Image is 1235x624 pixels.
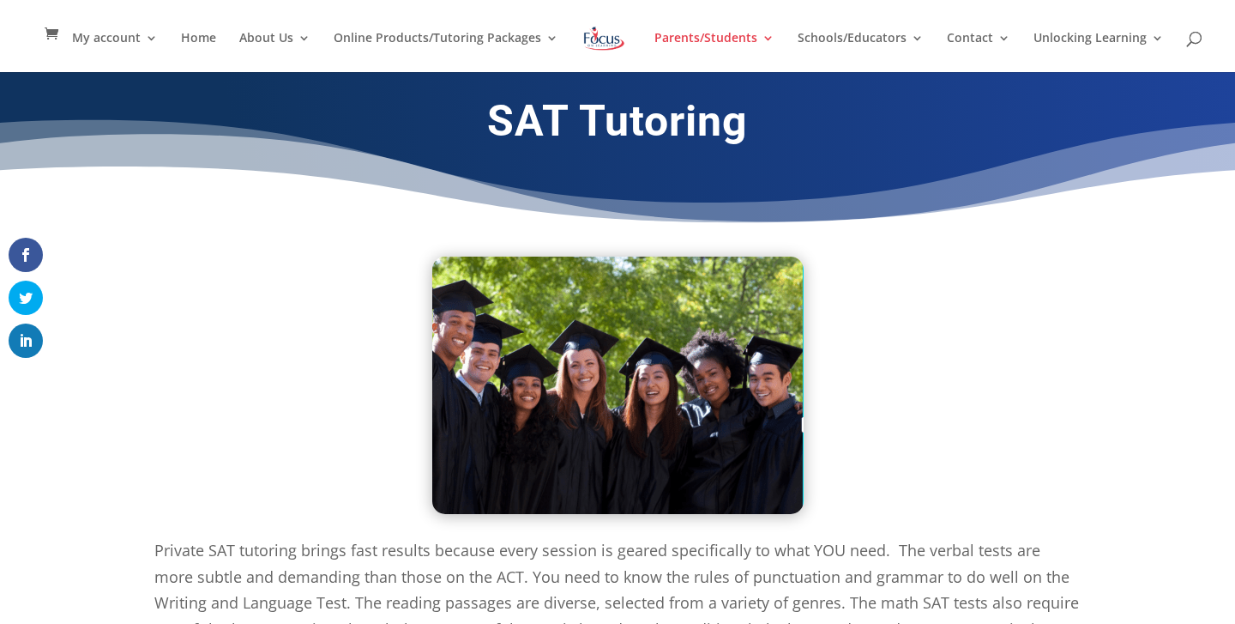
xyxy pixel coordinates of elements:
a: Unlocking Learning [1033,32,1164,72]
a: About Us [239,32,310,72]
a: Contact [947,32,1010,72]
a: Parents/Students [654,32,774,72]
img: Focus on Learning [581,23,626,54]
a: My account [72,32,158,72]
a: Schools/Educators [798,32,924,72]
h1: SAT Tutoring [154,95,1081,155]
img: Screen Shot 2020-09-04 at 4.55.42 PM [432,257,804,514]
a: Home [181,32,216,72]
a: Online Products/Tutoring Packages [334,32,558,72]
